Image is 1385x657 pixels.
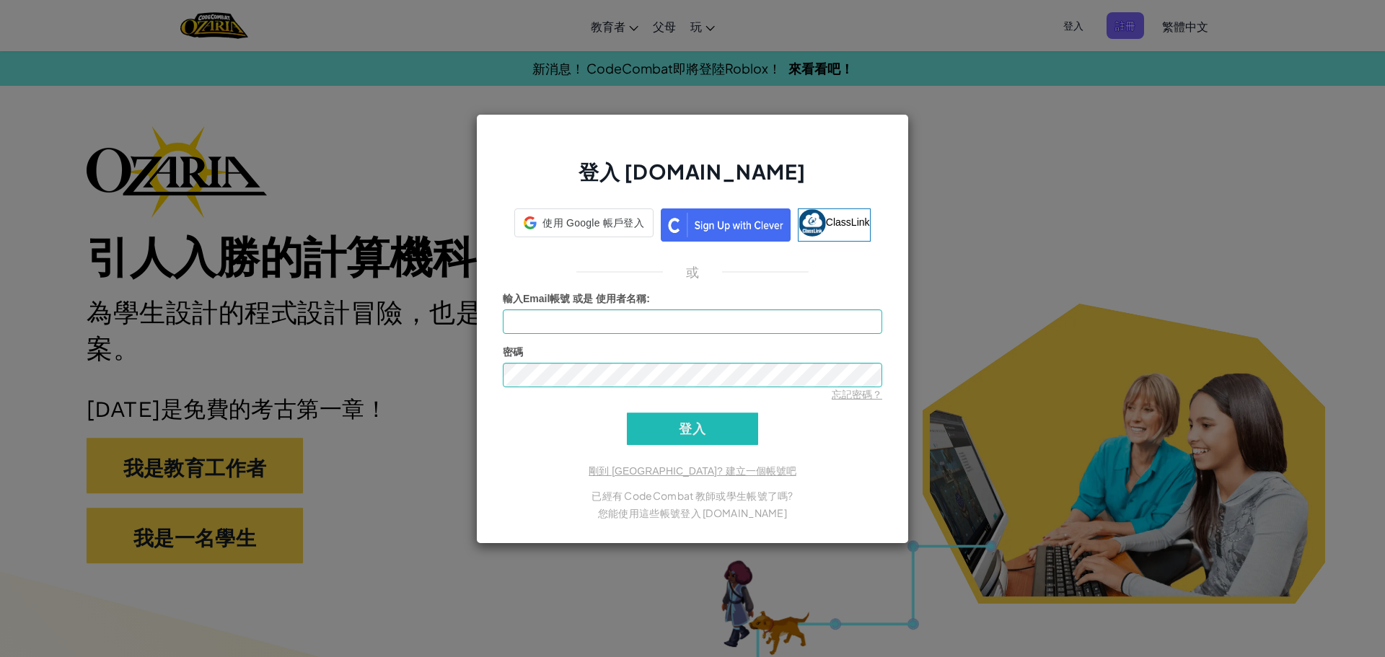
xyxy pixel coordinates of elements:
[826,216,870,227] span: ClassLink
[503,346,523,358] span: 密碼
[799,209,826,237] img: classlink-logo-small.png
[627,413,758,445] input: 登入
[503,291,650,306] label: :
[542,216,643,230] span: 使用 Google 帳戶登入
[661,208,791,242] img: clever_sso_button@2x.png
[503,158,882,200] h2: 登入 [DOMAIN_NAME]
[589,465,796,477] a: 剛到 [GEOGRAPHIC_DATA]? 建立一個帳號吧
[503,487,882,504] p: 已經有 CodeCombat 教師或學生帳號了嗎?
[514,208,653,237] div: 使用 Google 帳戶登入
[686,263,699,281] p: 或
[514,208,653,242] a: 使用 Google 帳戶登入
[503,504,882,521] p: 您能使用這些帳號登入 [DOMAIN_NAME]
[832,389,882,400] a: 忘記密碼？
[503,293,646,304] span: 輸入Email帳號 或是 使用者名稱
